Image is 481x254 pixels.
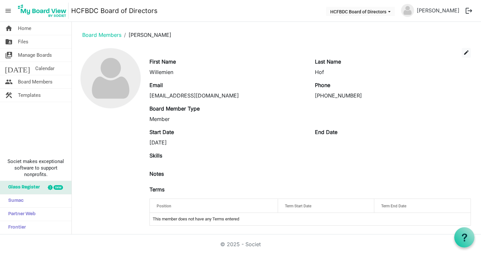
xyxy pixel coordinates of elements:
[18,22,31,35] span: Home
[285,204,311,208] span: Term Start Date
[220,241,261,247] a: © 2025 - Societ
[5,49,13,62] span: switch_account
[149,105,200,112] label: Board Member Type
[315,128,337,136] label: End Date
[463,50,469,55] span: edit
[121,31,171,39] li: [PERSON_NAME]
[5,75,13,88] span: people
[149,58,176,66] label: First Name
[5,181,40,194] span: Glass Register
[315,68,471,76] div: Hof
[5,89,13,102] span: construction
[3,158,69,178] span: Societ makes exceptional software to support nonprofits.
[157,204,171,208] span: Position
[462,48,471,58] button: edit
[315,58,341,66] label: Last Name
[149,128,174,136] label: Start Date
[149,152,162,159] label: Skills
[150,213,471,225] td: This member does not have any Terms entered
[149,170,164,178] label: Notes
[414,4,462,17] a: [PERSON_NAME]
[149,139,305,146] div: [DATE]
[81,48,141,108] img: no-profile-picture.svg
[5,221,26,234] span: Frontier
[149,186,164,193] label: Terms
[149,81,163,89] label: Email
[5,208,36,221] span: Partner Web
[381,204,406,208] span: Term End Date
[18,49,52,62] span: Manage Boards
[315,81,330,89] label: Phone
[54,185,63,190] div: new
[5,22,13,35] span: home
[35,62,54,75] span: Calendar
[149,92,305,99] div: [EMAIL_ADDRESS][DOMAIN_NAME]
[462,4,476,18] button: logout
[82,32,121,38] a: Board Members
[326,7,395,16] button: HCFBDC Board of Directors dropdownbutton
[315,92,471,99] div: [PHONE_NUMBER]
[149,115,305,123] div: Member
[18,35,28,48] span: Files
[18,89,41,102] span: Templates
[2,5,14,17] span: menu
[71,4,158,17] a: HCFBDC Board of Directors
[5,194,23,207] span: Sumac
[5,35,13,48] span: folder_shared
[401,4,414,17] img: no-profile-picture.svg
[18,75,53,88] span: Board Members
[5,62,30,75] span: [DATE]
[149,68,305,76] div: Willemien
[16,3,71,19] a: My Board View Logo
[16,3,69,19] img: My Board View Logo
